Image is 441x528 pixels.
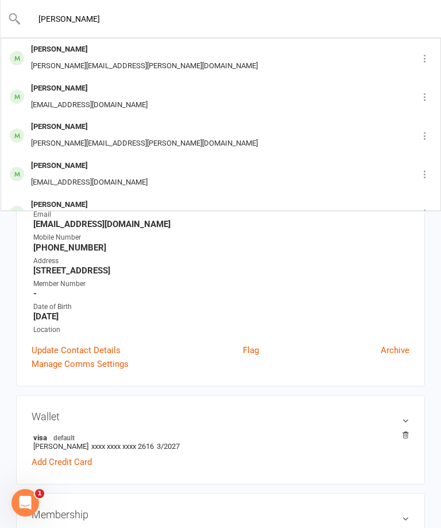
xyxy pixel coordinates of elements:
[33,433,404,442] strong: visa
[32,357,129,371] a: Manage Comms Settings
[35,489,44,498] span: 1
[28,41,261,58] div: [PERSON_NAME]
[28,97,151,114] div: [EMAIL_ADDRESS][DOMAIN_NAME]
[28,197,151,213] div: [PERSON_NAME]
[33,302,409,312] div: Date of Birth
[28,58,261,75] div: [PERSON_NAME][EMAIL_ADDRESS][PERSON_NAME][DOMAIN_NAME]
[28,119,261,135] div: [PERSON_NAME]
[11,489,39,517] iframe: Intercom live chat
[21,11,421,27] input: Search...
[33,232,409,243] div: Mobile Number
[157,442,180,451] span: 3/2027
[32,509,409,521] h3: Membership
[28,174,151,191] div: [EMAIL_ADDRESS][DOMAIN_NAME]
[50,433,78,442] span: default
[33,288,409,299] strong: -
[33,324,409,335] div: Location
[91,442,154,451] span: xxxx xxxx xxxx 2616
[33,209,409,220] div: Email
[33,243,409,253] strong: [PHONE_NUMBER]
[28,135,261,152] div: [PERSON_NAME][EMAIL_ADDRESS][PERSON_NAME][DOMAIN_NAME]
[33,256,409,267] div: Address
[32,410,409,423] h3: Wallet
[33,311,409,322] strong: [DATE]
[32,343,121,357] a: Update Contact Details
[28,158,151,174] div: [PERSON_NAME]
[28,80,151,97] div: [PERSON_NAME]
[381,343,409,357] a: Archive
[32,431,409,452] li: [PERSON_NAME]
[243,343,259,357] a: Flag
[33,265,409,276] strong: [STREET_ADDRESS]
[33,219,409,229] strong: [EMAIL_ADDRESS][DOMAIN_NAME]
[33,279,409,290] div: Member Number
[32,455,92,469] a: Add Credit Card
